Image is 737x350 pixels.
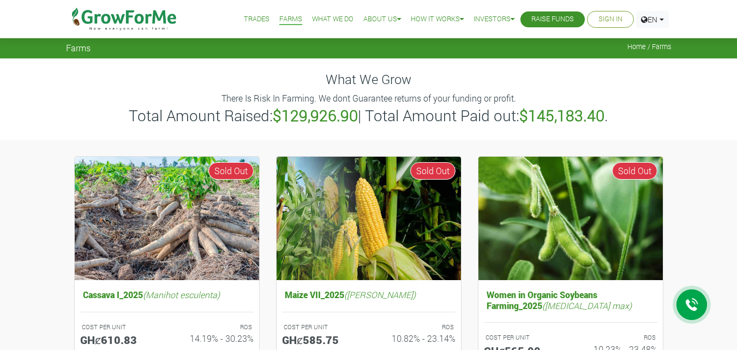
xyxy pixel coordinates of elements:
p: There Is Risk In Farming. We dont Guarantee returns of your funding or profit. [68,92,670,105]
a: Trades [244,14,269,25]
p: COST PER UNIT [82,323,157,332]
b: $145,183.40 [519,105,604,126]
i: ([PERSON_NAME]) [344,289,416,300]
span: Farms [66,43,91,53]
p: ROS [580,333,656,342]
b: $129,926.90 [273,105,358,126]
p: ROS [379,323,454,332]
a: Raise Funds [531,14,574,25]
i: ([MEDICAL_DATA] max) [542,300,632,311]
a: How it Works [411,14,464,25]
img: growforme image [75,157,259,281]
h5: Cassava I_2025 [80,287,254,302]
a: Sign In [598,14,622,25]
img: growforme image [478,157,663,281]
i: (Manihot esculenta) [143,289,220,300]
img: growforme image [277,157,461,281]
a: About Us [363,14,401,25]
p: COST PER UNIT [284,323,359,332]
p: COST PER UNIT [486,333,561,342]
h6: 14.19% - 30.23% [175,333,254,343]
a: Investors [474,14,514,25]
span: Sold Out [208,162,254,180]
span: Sold Out [410,162,456,180]
h5: Maize VII_2025 [282,287,456,302]
p: ROS [177,323,252,332]
h3: Total Amount Raised: | Total Amount Paid out: . [68,106,670,125]
span: Home / Farms [627,43,672,51]
h5: GHȼ585.75 [282,333,361,346]
h5: Women in Organic Soybeans Farming_2025 [484,287,657,313]
a: EN [636,11,669,28]
h6: 10.82% - 23.14% [377,333,456,343]
h5: GHȼ610.83 [80,333,159,346]
h4: What We Grow [66,72,672,87]
span: Sold Out [612,162,657,180]
a: What We Do [312,14,353,25]
a: Farms [279,14,302,25]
